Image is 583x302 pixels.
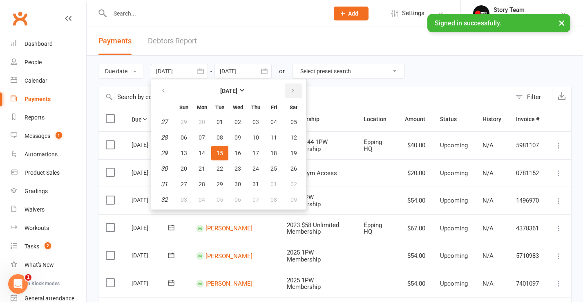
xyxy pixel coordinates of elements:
a: Product Sales [11,164,86,182]
span: 1 [56,132,62,139]
div: Messages [25,133,50,139]
span: 07 [252,196,259,203]
span: Upcoming [440,142,468,149]
span: 04 [199,196,205,203]
button: 01 [265,177,282,192]
span: 09 [290,196,297,203]
em: 28 [161,134,168,141]
button: 17 [247,146,264,160]
div: Waivers [25,206,45,213]
span: 09 [235,134,241,141]
span: 16 [235,150,241,156]
a: Messages 1 [11,127,86,145]
div: Payments [25,96,51,102]
button: 11 [265,130,282,145]
span: 19 [290,150,297,156]
em: 31 [161,180,168,188]
a: Clubworx [10,8,30,29]
button: 04 [193,192,210,207]
td: 1496970 [509,187,547,214]
span: N/A [482,252,494,259]
small: Thursday [251,104,260,110]
button: Add [334,7,369,20]
td: 4378361 [509,214,547,242]
span: 29 [217,181,223,187]
span: 22/23 $44 1PW Membership [287,138,328,153]
div: Story Martial Arts [494,14,538,21]
th: Invoice # [509,107,547,131]
button: 27 [175,177,192,192]
span: Upcoming [440,197,468,204]
button: 15 [211,146,228,160]
td: $67.00 [397,214,433,242]
span: 15 [217,150,223,156]
button: 23 [229,161,246,176]
td: 5981107 [509,131,547,159]
span: 21 [199,165,205,172]
div: What's New [25,261,54,268]
span: 08 [270,196,277,203]
button: 24 [247,161,264,176]
button: 02 [229,115,246,129]
span: 03 [252,119,259,125]
div: [DATE] [132,249,169,261]
iframe: Intercom live chat [8,274,28,294]
small: Friday [271,104,277,110]
button: 12 [283,130,304,145]
a: Tasks 2 [11,237,86,256]
strong: [DATE] [220,88,237,94]
span: 17 [252,150,259,156]
div: Workouts [25,225,49,231]
td: $54.00 [397,242,433,270]
div: Filter [527,92,541,102]
span: 08 [217,134,223,141]
button: 20 [175,161,192,176]
span: 30 [199,119,205,125]
div: or [279,66,285,76]
span: 01 [217,119,223,125]
span: Story Gym Access [287,169,337,177]
small: Sunday [179,104,188,110]
small: Monday [197,104,207,110]
span: 12 [290,134,297,141]
td: $20.00 [397,159,433,187]
div: Dashboard [25,41,53,47]
td: Epping HQ [356,131,397,159]
div: [DATE] [132,166,169,179]
span: 27 [181,181,187,187]
a: [PERSON_NAME] [206,252,252,259]
td: 0781152 [509,159,547,187]
div: Automations [25,151,58,158]
span: 26 [290,165,297,172]
div: Product Sales [25,169,60,176]
button: 29 [211,177,228,192]
button: 18 [265,146,282,160]
a: Calendar [11,72,86,90]
button: 05 [211,192,228,207]
button: 03 [175,192,192,207]
a: [PERSON_NAME] [206,280,252,287]
a: Dashboard [11,35,86,53]
th: Due [124,107,189,131]
button: 28 [193,177,210,192]
button: 06 [229,192,246,207]
button: 05 [283,115,304,129]
button: Due date [98,64,143,79]
button: 22 [211,161,228,176]
span: N/A [482,142,494,149]
td: $40.00 [397,131,433,159]
div: Story Team [494,6,538,14]
button: 19 [283,146,304,160]
a: Waivers [11,201,86,219]
button: 08 [211,130,228,145]
span: Upcoming [440,252,468,259]
button: Payments [98,27,132,55]
button: 14 [193,146,210,160]
em: 32 [161,196,168,203]
button: 04 [265,115,282,129]
span: Upcoming [440,280,468,287]
button: 21 [193,161,210,176]
span: 02 [290,181,297,187]
a: Reports [11,108,86,127]
span: 10 [252,134,259,141]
